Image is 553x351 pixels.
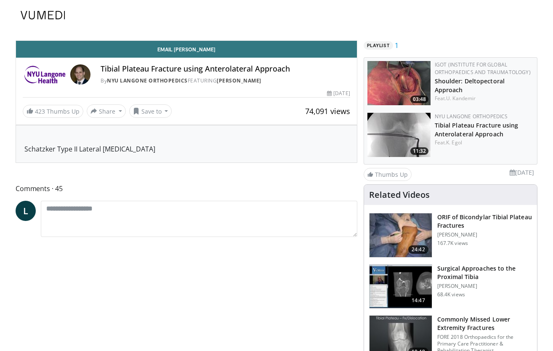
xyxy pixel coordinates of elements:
img: 9nZFQMepuQiumqNn4xMDoxOjBzMTt2bJ.150x105_q85_crop-smart_upscale.jpg [367,113,431,157]
p: 167.7K views [437,240,468,247]
span: Comments 45 [16,183,357,194]
img: Avatar [70,64,90,85]
a: Tibial Plateau Fracture using Anterolateral Approach [435,121,518,138]
img: Levy_Tib_Plat_100000366_3.jpg.150x105_q85_crop-smart_upscale.jpg [370,213,432,257]
a: [PERSON_NAME] [217,77,261,84]
li: [DATE] [510,168,534,177]
p: [PERSON_NAME] [437,231,532,238]
span: 03:48 [410,96,428,103]
img: VuMedi Logo [21,11,65,19]
div: By FEATURING [101,77,350,85]
button: Share [87,104,126,118]
img: DA_UIUPltOAJ8wcH4xMDoxOjB1O8AjAz.150x105_q85_crop-smart_upscale.jpg [370,265,432,308]
button: Save to [129,104,172,118]
a: U. Kandemir [446,95,476,102]
a: 11:32 [367,113,431,157]
div: Feat. [435,139,534,146]
img: NYU Langone Orthopedics [23,64,67,85]
h4: Tibial Plateau Fracture using Anterolateral Approach [101,64,350,74]
a: L [16,201,36,221]
p: [PERSON_NAME] [437,283,532,290]
span: 14:47 [408,296,428,305]
a: 423 Thumbs Up [23,105,83,118]
h4: Related Videos [369,190,430,200]
a: IGOT (Institute for Global Orthopaedics and Traumatology) [435,61,531,76]
a: Email [PERSON_NAME] [16,41,357,58]
p: 68.4K views [437,291,465,298]
a: Thumbs Up [364,168,412,181]
h3: ORIF of Bicondylar Tibial Plateau Fractures [437,213,532,230]
a: 24:42 ORIF of Bicondylar Tibial Plateau Fractures [PERSON_NAME] 167.7K views [369,213,532,258]
div: Feat. [435,95,534,102]
div: Schatzker Type II Lateral [MEDICAL_DATA] [24,134,348,154]
a: NYU Langone Orthopedics [107,77,188,84]
img: d48a1e07-2d1a-414b-a35a-b25ec3dd4c22.150x105_q85_crop-smart_upscale.jpg [367,61,431,105]
a: K. Egol [446,139,462,146]
span: 423 [35,107,45,115]
h3: Surgical Approaches to the Proximal Tibia [437,264,532,281]
span: 11:32 [410,147,428,155]
div: [DATE] [327,90,350,97]
a: NYU Langone Orthopedics [435,113,508,120]
a: 14:47 Surgical Approaches to the Proximal Tibia [PERSON_NAME] 68.4K views [369,264,532,309]
a: Shoulder: Deltopectoral Approach [435,77,505,94]
h3: Commonly Missed Lower Extremity Fractures [437,315,532,332]
a: 1 [395,40,399,51]
span: 74,091 views [305,106,350,116]
span: Playlist [364,41,393,50]
span: 24:42 [408,245,428,254]
a: 03:48 [367,61,431,105]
